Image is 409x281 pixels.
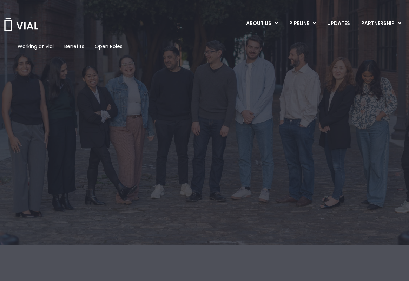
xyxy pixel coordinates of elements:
[95,43,123,50] a: Open Roles
[240,18,283,30] a: ABOUT USMenu Toggle
[356,18,407,30] a: PARTNERSHIPMenu Toggle
[322,18,355,30] a: UPDATES
[284,18,321,30] a: PIPELINEMenu Toggle
[64,43,84,50] a: Benefits
[4,18,39,31] img: Vial Logo
[18,43,54,50] a: Working at Vial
